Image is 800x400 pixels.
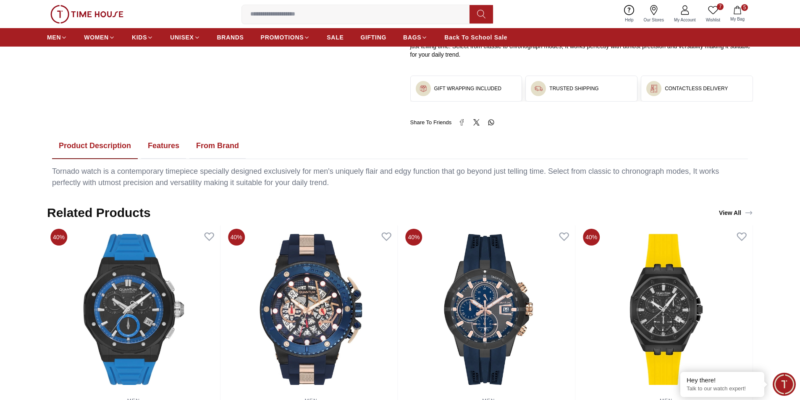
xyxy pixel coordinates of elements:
[741,4,748,11] span: 5
[327,30,344,45] a: SALE
[327,33,344,42] span: SALE
[719,209,753,217] div: View All
[444,30,507,45] a: Back To School Sale
[360,33,386,42] span: GIFTING
[703,17,724,23] span: Wishlist
[47,30,67,45] a: MEN
[189,133,246,159] button: From Brand
[622,17,637,23] span: Help
[84,30,115,45] a: WOMEN
[725,4,750,24] button: 5My Bag
[406,229,422,246] span: 40%
[671,17,699,23] span: My Account
[225,225,398,393] img: Quantum Men's Blue Dial Chronograph Watch - HNG535.059
[444,33,507,42] span: Back To School Sale
[434,85,501,92] h3: GIFT WRAPPING INCLUDED
[639,3,669,25] a: Our Stores
[549,85,598,92] h3: TRUSTED SHIPPING
[620,3,639,25] a: Help
[360,30,386,45] a: GIFTING
[580,225,753,393] img: Quantum Men's Chronograph Gun Dial Watch - HNG949.652
[50,229,67,246] span: 40%
[403,30,428,45] a: BAGS
[403,33,421,42] span: BAGS
[228,229,245,246] span: 40%
[132,33,147,42] span: KIDS
[132,30,153,45] a: KIDS
[717,3,724,10] span: 7
[52,166,748,188] div: Tornado watch is a contemporary timepiece specially designed exclusively for men's uniquely flair...
[534,84,543,93] img: ...
[727,16,748,22] span: My Bag
[84,33,109,42] span: WOMEN
[47,205,151,220] h2: Related Products
[640,17,667,23] span: Our Stores
[217,30,244,45] a: BRANDS
[52,133,138,159] button: Product Description
[261,33,304,42] span: PROMOTIONS
[217,33,244,42] span: BRANDS
[650,84,658,93] img: ...
[170,30,200,45] a: UNISEX
[583,229,600,246] span: 40%
[261,30,310,45] a: PROMOTIONS
[773,373,796,396] div: Chat Widget
[687,376,758,384] div: Hey there!
[170,33,194,42] span: UNISEX
[47,225,220,393] img: Quantum Men's Green Dial Chronograph Watch - HNG1082.371
[141,133,186,159] button: Features
[687,385,758,392] p: Talk to our watch expert!
[665,85,728,92] h3: CONTACTLESS DELIVERY
[47,33,61,42] span: MEN
[50,5,123,24] img: ...
[701,3,725,25] a: 7Wishlist
[402,225,575,393] img: Quantum Men's Grey Dial Chronograph Watch - HNG893.069
[717,207,755,219] a: View All
[410,118,452,127] span: Share To Friends
[419,84,428,93] img: ...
